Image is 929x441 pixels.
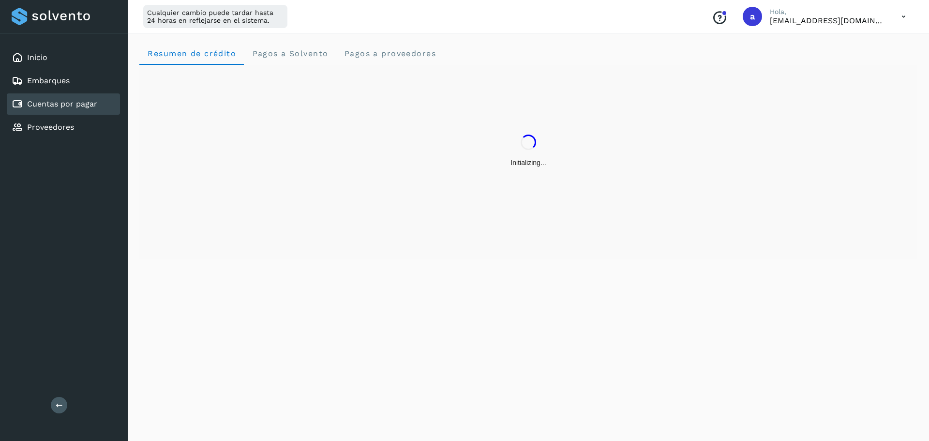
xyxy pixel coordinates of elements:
div: Embarques [7,70,120,91]
div: Cualquier cambio puede tardar hasta 24 horas en reflejarse en el sistema. [143,5,287,28]
div: Inicio [7,47,120,68]
a: Inicio [27,53,47,62]
div: Proveedores [7,117,120,138]
a: Proveedores [27,122,74,132]
span: Pagos a Solvento [252,49,328,58]
div: Cuentas por pagar [7,93,120,115]
p: administracion@aplogistica.com [770,16,886,25]
a: Embarques [27,76,70,85]
span: Resumen de crédito [147,49,236,58]
span: Pagos a proveedores [344,49,436,58]
a: Cuentas por pagar [27,99,97,108]
p: Hola, [770,8,886,16]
